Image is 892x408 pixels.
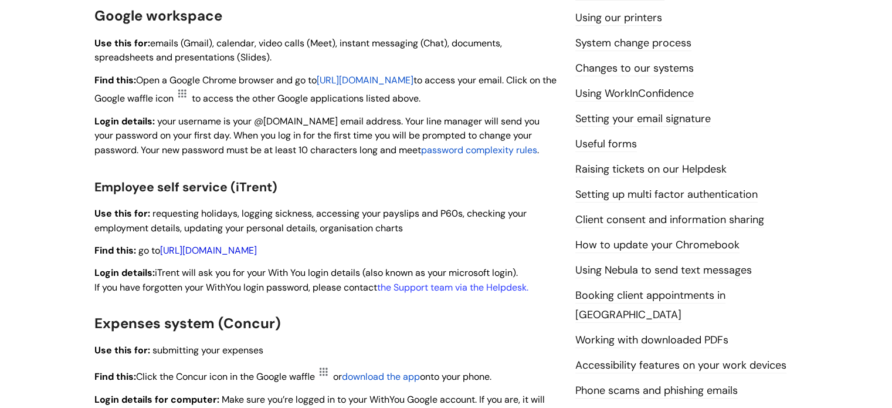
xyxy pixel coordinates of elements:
a: Raising tickets on our Helpdesk [575,162,727,177]
a: Phone scams and phishing emails [575,383,738,399]
span: [URL][DOMAIN_NAME] [317,74,413,86]
a: System change process [575,36,691,51]
a: [URL][DOMAIN_NAME] [317,73,413,87]
strong: Find this: [94,74,136,86]
span: go to [136,244,257,257]
span: to access the other Google applications listed above. [192,92,420,104]
span: download the app [342,370,420,383]
a: Using our printers [575,11,662,26]
span: If you have forgotten your WithYou login password, please contact [94,281,528,294]
img: tXhfMInGVdQRoLUn_96xkRzu-PZQhSp37g.png [174,87,192,102]
span: emails (Gmail), calendar, video calls (Meet), instant messaging (Chat), documents, spreadsheets a... [94,37,502,64]
a: Useful forms [575,137,637,152]
a: download the app [342,369,420,383]
strong: Login details: [94,267,155,279]
a: [URL][DOMAIN_NAME] [160,244,257,257]
a: Using WorkInConfidence [575,86,694,102]
span: iTrent will ask you for your With You login details (also known as your microsoft login). [94,267,518,279]
a: Working with downloaded PDFs [575,333,728,348]
span: or [333,370,342,383]
strong: Use this for: [94,207,150,220]
span: submitting your expenses [152,344,263,356]
span: onto your phone. [420,370,491,383]
span: Expenses system (Concur) [94,314,281,332]
span: password complexity rules [421,144,537,156]
a: How to update your Chromebook [575,238,740,253]
a: Booking client appointments in [GEOGRAPHIC_DATA] [575,288,725,322]
a: Setting your email signature [575,112,711,127]
a: the Support team via the Helpdesk. [377,281,528,294]
a: Using Nebula to send text messages [575,263,752,278]
span: requesting holidays, logging sickness, accessing your payslips and P60s, checking your employment... [94,207,527,234]
a: password complexity rules [421,143,537,157]
span: Click the Concur icon in the Google waffle [136,370,315,383]
img: U-K43obGHpi1VVfMGn_t3WOBtLcsJQEazQ.png [315,365,333,380]
strong: Login details for computer: [94,393,219,406]
span: your username is your @[DOMAIN_NAME] email address. Your line manager will send you your password... [94,115,540,157]
span: Google workspace [94,6,222,25]
strong: Find this: [94,370,136,383]
strong: Use this for: [94,37,150,49]
a: Setting up multi factor authentication [575,187,758,203]
a: Accessibility features on your work devices [575,358,786,373]
span: Employee self service (iTrent) [94,179,277,195]
span: . [537,144,539,156]
span: Open a Google Chrome browser and go to [136,74,317,86]
a: Changes to our systems [575,61,694,76]
a: Client consent and information sharing [575,213,764,228]
strong: Login details: [94,115,155,127]
strong: Find this: [94,244,136,257]
strong: Use this for: [94,344,150,356]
